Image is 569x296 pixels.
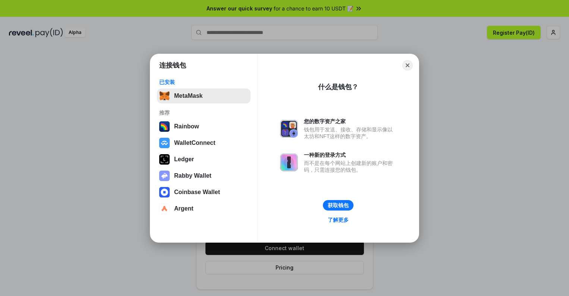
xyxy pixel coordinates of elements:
div: Coinbase Wallet [174,189,220,196]
div: 推荐 [159,109,248,116]
div: 获取钱包 [328,202,349,209]
button: WalletConnect [157,135,251,150]
img: svg+xml,%3Csvg%20fill%3D%22none%22%20height%3D%2233%22%20viewBox%3D%220%200%2035%2033%22%20width%... [159,91,170,101]
img: svg+xml,%3Csvg%20xmlns%3D%22http%3A%2F%2Fwww.w3.org%2F2000%2Fsvg%22%20width%3D%2228%22%20height%3... [159,154,170,165]
img: svg+xml,%3Csvg%20width%3D%22120%22%20height%3D%22120%22%20viewBox%3D%220%200%20120%20120%22%20fil... [159,121,170,132]
div: 已安装 [159,79,248,85]
img: svg+xml,%3Csvg%20xmlns%3D%22http%3A%2F%2Fwww.w3.org%2F2000%2Fsvg%22%20fill%3D%22none%22%20viewBox... [280,153,298,171]
img: svg+xml,%3Csvg%20width%3D%2228%22%20height%3D%2228%22%20viewBox%3D%220%200%2028%2028%22%20fill%3D... [159,187,170,197]
button: Coinbase Wallet [157,185,251,200]
h1: 连接钱包 [159,61,186,70]
img: svg+xml,%3Csvg%20width%3D%2228%22%20height%3D%2228%22%20viewBox%3D%220%200%2028%2028%22%20fill%3D... [159,138,170,148]
div: 钱包用于发送、接收、存储和显示像以太坊和NFT这样的数字资产。 [304,126,396,140]
button: Rainbow [157,119,251,134]
img: svg+xml,%3Csvg%20width%3D%2228%22%20height%3D%2228%22%20viewBox%3D%220%200%2028%2028%22%20fill%3D... [159,203,170,214]
div: 什么是钱包？ [318,82,358,91]
div: 了解更多 [328,216,349,223]
div: Argent [174,205,194,212]
div: WalletConnect [174,140,216,146]
div: MetaMask [174,93,202,99]
img: svg+xml,%3Csvg%20xmlns%3D%22http%3A%2F%2Fwww.w3.org%2F2000%2Fsvg%22%20fill%3D%22none%22%20viewBox... [159,171,170,181]
div: 您的数字资产之家 [304,118,396,125]
div: Rabby Wallet [174,172,211,179]
button: 获取钱包 [323,200,353,211]
a: 了解更多 [323,215,353,225]
div: 一种新的登录方式 [304,152,396,158]
img: svg+xml,%3Csvg%20xmlns%3D%22http%3A%2F%2Fwww.w3.org%2F2000%2Fsvg%22%20fill%3D%22none%22%20viewBox... [280,120,298,138]
button: Argent [157,201,251,216]
div: Rainbow [174,123,199,130]
button: Ledger [157,152,251,167]
button: Close [402,60,413,71]
div: 而不是在每个网站上创建新的账户和密码，只需连接您的钱包。 [304,160,396,173]
button: MetaMask [157,88,251,103]
div: Ledger [174,156,194,163]
button: Rabby Wallet [157,168,251,183]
